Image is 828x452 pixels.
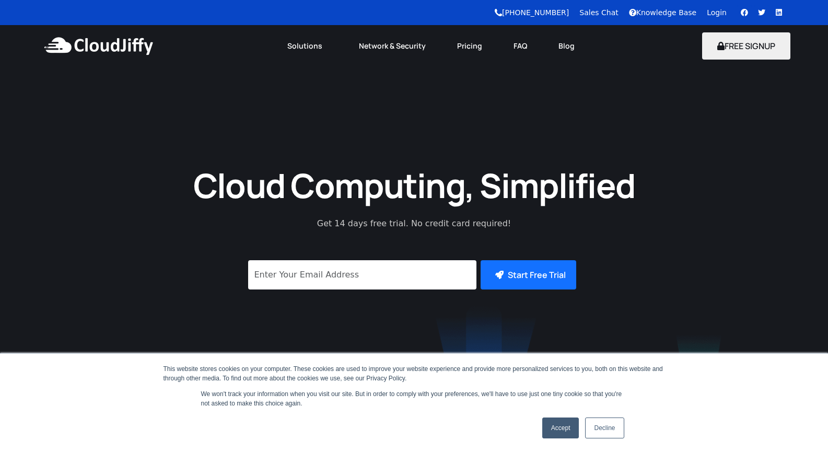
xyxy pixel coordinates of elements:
p: Get 14 days free trial. No credit card required! [271,217,558,230]
button: Start Free Trial [481,260,576,289]
a: Sales Chat [579,8,618,17]
div: This website stores cookies on your computer. These cookies are used to improve your website expe... [164,364,665,383]
button: FREE SIGNUP [702,32,790,60]
a: Accept [542,418,579,438]
input: Enter Your Email Address [248,260,476,289]
a: Knowledge Base [629,8,697,17]
a: Login [707,8,727,17]
a: [PHONE_NUMBER] [495,8,569,17]
a: Decline [585,418,624,438]
h1: Cloud Computing, Simplified [179,164,649,207]
a: FREE SIGNUP [702,40,790,52]
a: Solutions [272,34,343,57]
a: Network & Security [343,34,441,57]
a: Pricing [441,34,498,57]
p: We won't track your information when you visit our site. But in order to comply with your prefere... [201,389,627,408]
a: Blog [543,34,590,57]
a: FAQ [498,34,543,57]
